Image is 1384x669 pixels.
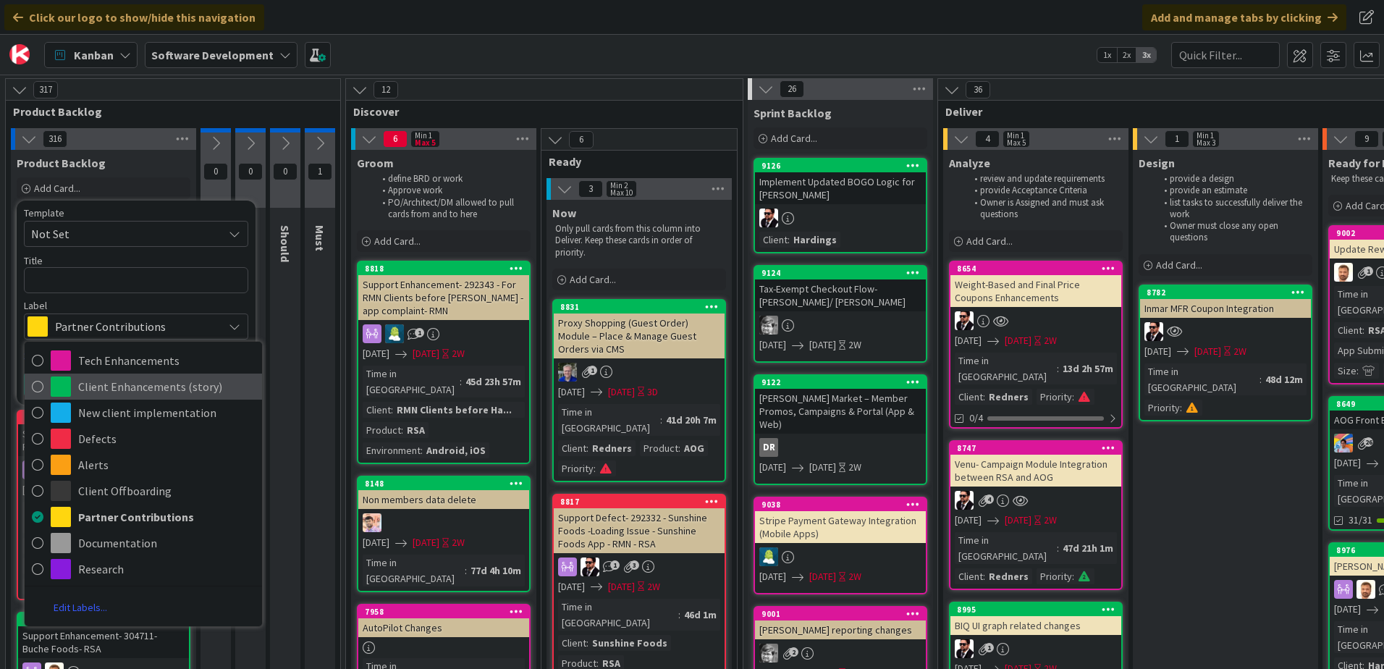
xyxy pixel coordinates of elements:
[755,389,926,434] div: [PERSON_NAME] Market – Member Promos, Campaigns & Portal (App & Web)
[950,262,1121,275] div: 8654
[809,569,836,584] span: [DATE]
[358,605,529,618] div: 7958
[358,262,529,320] div: 8818Support Enhancement- 292343 - For RMN Clients before [PERSON_NAME] - app complaint- RMN
[9,44,30,64] img: Visit kanbanzone.com
[554,508,725,553] div: Support Defect- 292332 - Sunshine Foods -Loading Issue - Sunshine Foods App - RMN - RSA
[18,460,189,479] div: AS
[983,568,985,584] span: :
[403,422,429,438] div: RSA
[13,104,322,119] span: Product Backlog
[385,324,404,343] img: RD
[358,262,529,275] div: 8818
[1059,361,1117,376] div: 13d 2h 57m
[790,232,840,248] div: Hardings
[554,363,725,382] div: RT
[950,603,1121,635] div: 8995BIQ UI graph related changes
[358,477,529,509] div: 8148Non members data delete
[1197,139,1215,146] div: Max 3
[761,161,926,171] div: 9126
[1156,258,1202,272] span: Add Card...
[552,299,726,482] a: 8831Proxy Shopping (Guest Order) Module – Place & Manage Guest Orders via CMSRT[DATE][DATE]3DTime...
[761,500,926,510] div: 9038
[950,275,1121,307] div: Weight-Based and Final Price Coupons Enhancements
[755,376,926,389] div: 9122
[24,254,43,267] label: Title
[1156,173,1310,185] li: provide a design
[578,180,603,198] span: 3
[678,440,680,456] span: :
[558,460,594,476] div: Priority
[955,333,982,348] span: [DATE]
[203,163,228,180] span: 0
[78,402,255,424] span: New client implementation
[848,460,861,475] div: 2W
[586,440,588,456] span: :
[761,609,926,619] div: 9001
[1171,42,1280,68] input: Quick Filter...
[151,48,274,62] b: Software Development
[22,482,49,497] span: [DATE]
[780,80,804,98] span: 26
[357,156,394,170] span: Groom
[1140,286,1311,299] div: 8782
[1356,580,1375,599] img: AS
[363,346,389,361] span: [DATE]
[357,261,531,464] a: 8818Support Enhancement- 292343 - For RMN Clients before [PERSON_NAME] - app complaint- RMNRD[DAT...
[1139,285,1312,421] a: 8782Inmar MFR Coupon IntegrationAC[DATE][DATE]2WTime in [GEOGRAPHIC_DATA]:48d 12mPriority:
[610,560,620,570] span: 1
[755,376,926,434] div: 9122[PERSON_NAME] Market – Member Promos, Campaigns & Portal (App & Web)
[570,273,616,286] span: Add Card...
[1334,363,1356,379] div: Size
[608,579,635,594] span: [DATE]
[25,374,262,400] a: Client Enhancements (story)
[983,389,985,405] span: :
[759,547,778,566] img: RD
[558,579,585,594] span: [DATE]
[955,532,1057,564] div: Time in [GEOGRAPHIC_DATA]
[363,513,381,532] img: RS
[353,104,725,119] span: Discover
[363,555,465,586] div: Time in [GEOGRAPHIC_DATA]
[950,455,1121,487] div: Venu- Campaign Module Integration between RSA and AOG
[955,513,982,528] span: [DATE]
[549,154,719,169] span: Ready
[1197,132,1214,139] div: Min 1
[754,106,832,120] span: Sprint Backlog
[788,232,790,248] span: :
[554,300,725,314] div: 8831
[678,607,680,623] span: :
[74,46,114,64] span: Kanban
[955,639,974,658] img: AC
[755,159,926,172] div: 9126
[1356,363,1359,379] span: :
[1334,455,1361,471] span: [DATE]
[966,81,990,98] span: 36
[554,557,725,576] div: AC
[558,363,577,382] img: RT
[955,491,974,510] img: AC
[1349,513,1372,528] span: 31/31
[1072,568,1074,584] span: :
[755,279,926,311] div: Tax-Exempt Checkout Flow- [PERSON_NAME]/ [PERSON_NAME]
[754,265,927,363] a: 9124Tax-Exempt Checkout Flow- [PERSON_NAME]/ [PERSON_NAME]KS[DATE][DATE]2W
[18,411,189,424] div: 9181
[975,130,1000,148] span: 4
[755,172,926,204] div: Implement Updated BOGO Logic for [PERSON_NAME]
[1139,156,1175,170] span: Design
[363,422,401,438] div: Product
[610,182,628,189] div: Min 2
[1005,513,1031,528] span: [DATE]
[25,426,262,452] a: Defects
[78,350,255,371] span: Tech Enhancements
[966,235,1013,248] span: Add Card...
[680,607,720,623] div: 46d 1m
[755,316,926,334] div: KS
[848,569,861,584] div: 2W
[949,261,1123,429] a: 8654Weight-Based and Final Price Coupons EnhancementsAC[DATE][DATE]2WTime in [GEOGRAPHIC_DATA]:13...
[680,440,708,456] div: AOG
[1140,286,1311,318] div: 8782Inmar MFR Coupon Integration
[1144,400,1180,416] div: Priority
[18,626,189,658] div: Support Enhancement- 304711- Buche Foods- RSA
[24,208,64,218] span: Template
[374,81,398,98] span: 12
